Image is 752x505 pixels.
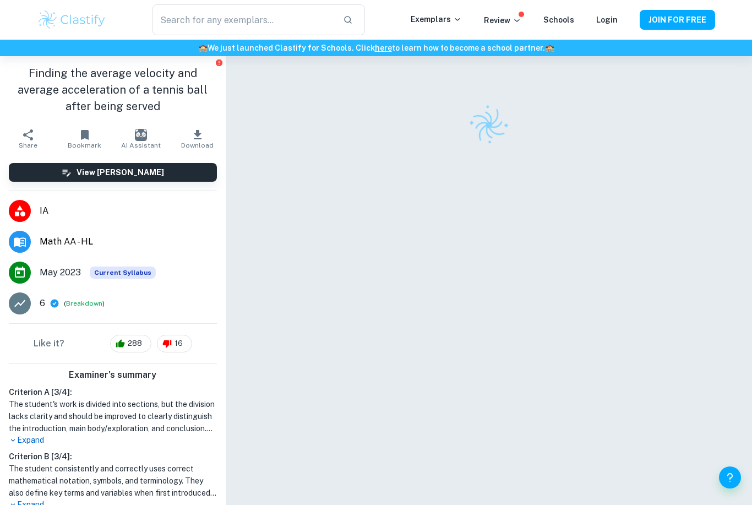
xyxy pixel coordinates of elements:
[56,123,112,154] button: Bookmark
[9,463,217,499] h1: The student consistently and correctly uses correct mathematical notation, symbols, and terminolo...
[113,123,169,154] button: AI Assistant
[110,335,151,352] div: 288
[40,235,217,248] span: Math AA - HL
[37,9,107,31] img: Clastify logo
[9,386,217,398] h6: Criterion A [ 3 / 4 ]:
[543,15,574,24] a: Schools
[19,142,37,149] span: Share
[640,10,715,30] button: JOIN FOR FREE
[4,368,221,382] h6: Examiner's summary
[9,65,217,115] h1: Finding the average velocity and average acceleration of a tennis ball after being served
[157,335,192,352] div: 16
[9,163,217,182] button: View [PERSON_NAME]
[484,14,521,26] p: Review
[9,450,217,463] h6: Criterion B [ 3 / 4 ]:
[152,4,334,35] input: Search for any exemplars...
[90,267,156,279] div: This exemplar is based on the current syllabus. Feel free to refer to it for inspiration/ideas wh...
[375,44,392,52] a: here
[135,129,147,141] img: AI Assistant
[40,204,217,218] span: IA
[64,298,105,309] span: ( )
[545,44,554,52] span: 🏫
[181,142,214,149] span: Download
[40,297,45,310] p: 6
[596,15,618,24] a: Login
[215,58,224,67] button: Report issue
[66,298,102,308] button: Breakdown
[2,42,750,54] h6: We just launched Clastify for Schools. Click to learn how to become a school partner.
[719,466,741,488] button: Help and Feedback
[411,13,462,25] p: Exemplars
[198,44,208,52] span: 🏫
[90,267,156,279] span: Current Syllabus
[77,166,164,178] h6: View [PERSON_NAME]
[461,98,516,153] img: Clastify logo
[121,142,161,149] span: AI Assistant
[122,338,148,349] span: 288
[34,337,64,350] h6: Like it?
[68,142,101,149] span: Bookmark
[168,338,189,349] span: 16
[9,398,217,435] h1: The student's work is divided into sections, but the division lacks clarity and should be improve...
[40,266,81,279] span: May 2023
[9,435,217,446] p: Expand
[169,123,225,154] button: Download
